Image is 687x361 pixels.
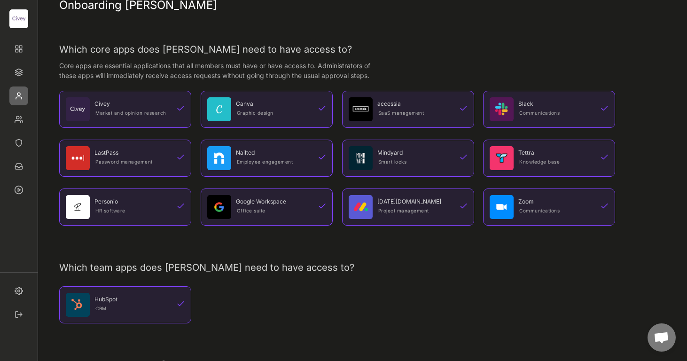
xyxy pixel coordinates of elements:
[377,198,457,206] div: [DATE][DOMAIN_NAME]
[237,110,314,116] div: Graphic design
[378,158,456,165] div: Smart locks
[378,207,456,214] div: Project management
[236,149,315,157] div: Nailted
[519,158,596,165] div: Knowledge base
[518,149,597,157] div: Tettra
[9,180,28,199] div: Workflows
[9,110,28,129] div: Teams/Circles
[59,42,625,56] div: Which core apps does [PERSON_NAME] need to have access to?
[9,63,28,82] div: Apps
[9,305,28,324] div: Sign out
[9,133,28,152] div: Compliance
[9,86,28,105] div: Members
[9,39,28,58] div: Overview
[518,198,597,206] div: Zoom
[519,207,596,214] div: Communications
[378,110,456,116] div: SaaS management
[94,198,174,206] div: Personio
[95,158,173,165] div: Password management
[237,158,314,165] div: Employee engagement
[377,100,457,108] div: accessia
[95,207,173,214] div: HR software
[94,100,174,108] div: Civey
[59,260,625,275] div: Which team apps does [PERSON_NAME] need to have access to?
[648,323,676,352] a: Chat öffnen
[94,296,174,304] div: HubSpot
[236,100,315,108] div: Canva
[519,110,596,116] div: Communications
[518,100,597,108] div: Slack
[94,149,174,157] div: LastPass
[95,110,173,116] div: Market and opinion research
[59,61,383,80] div: Core apps are essential applications that all members must have or have access to. Administrators...
[237,207,314,214] div: Office suite
[377,149,457,157] div: Mindyard
[95,305,173,312] div: CRM
[9,157,28,176] div: Requests
[236,198,315,206] div: Google Workspace
[9,282,28,300] div: Settings
[9,9,28,28] div: Civey GmbH - Lena Krauß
